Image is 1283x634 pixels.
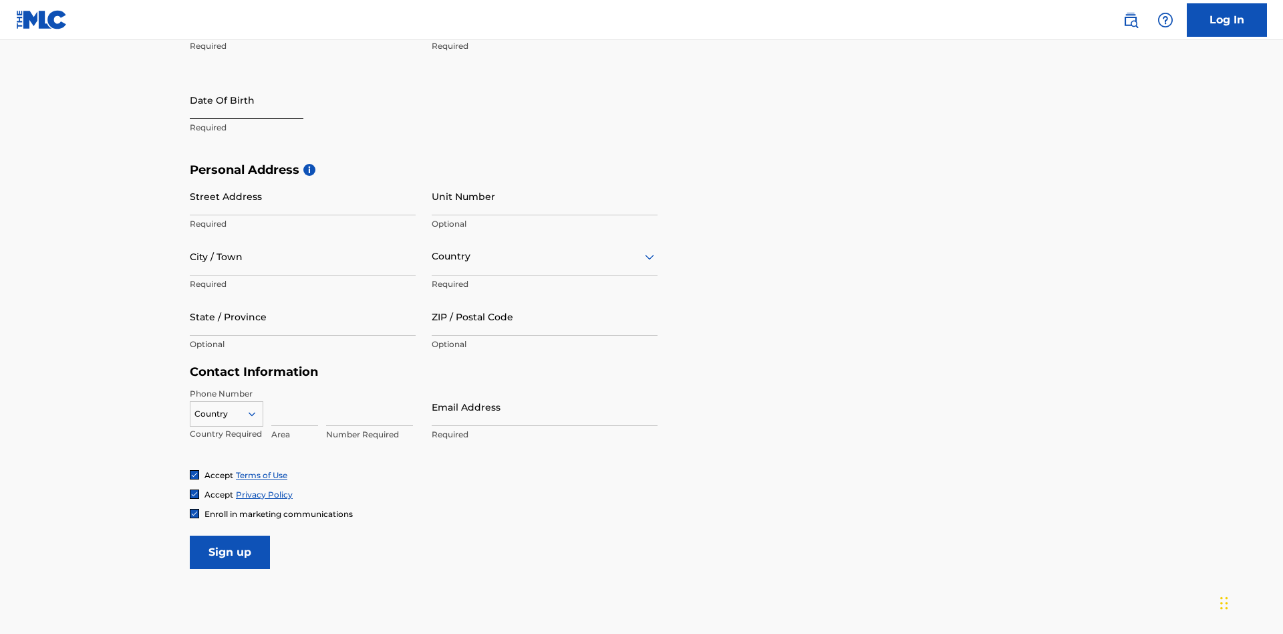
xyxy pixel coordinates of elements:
[190,536,270,569] input: Sign up
[190,163,1093,178] h5: Personal Address
[190,278,416,290] p: Required
[236,490,293,500] a: Privacy Policy
[190,428,263,440] p: Country Required
[1216,570,1283,634] iframe: Chat Widget
[190,471,198,479] img: checkbox
[1187,3,1267,37] a: Log In
[190,490,198,498] img: checkbox
[204,509,353,519] span: Enroll in marketing communications
[236,470,287,480] a: Terms of Use
[432,218,658,230] p: Optional
[16,10,67,29] img: MLC Logo
[1117,7,1144,33] a: Public Search
[204,470,233,480] span: Accept
[1152,7,1179,33] div: Help
[190,510,198,518] img: checkbox
[432,338,658,350] p: Optional
[1123,12,1139,28] img: search
[271,429,318,441] p: Area
[432,429,658,441] p: Required
[190,218,416,230] p: Required
[1220,583,1228,623] div: Drag
[190,364,658,380] h5: Contact Information
[1157,12,1173,28] img: help
[190,40,416,52] p: Required
[432,40,658,52] p: Required
[432,278,658,290] p: Required
[190,122,416,134] p: Required
[190,338,416,350] p: Optional
[204,490,233,500] span: Accept
[303,164,315,176] span: i
[326,429,413,441] p: Number Required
